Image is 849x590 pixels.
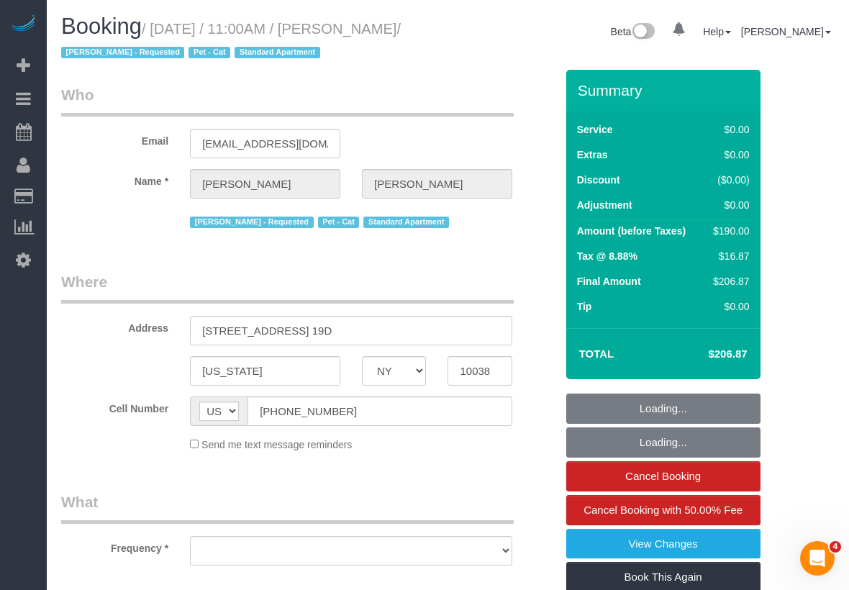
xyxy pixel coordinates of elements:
[707,198,749,212] div: $0.00
[50,536,179,555] label: Frequency *
[631,23,655,42] img: New interface
[448,356,512,386] input: Zip Code
[318,217,360,228] span: Pet - Cat
[235,47,320,58] span: Standard Apartment
[61,271,514,304] legend: Where
[577,224,686,238] label: Amount (before Taxes)
[363,217,449,228] span: Standard Apartment
[707,299,749,314] div: $0.00
[584,504,743,516] span: Cancel Booking with 50.00% Fee
[566,529,761,559] a: View Changes
[707,249,749,263] div: $16.87
[190,217,313,228] span: [PERSON_NAME] - Requested
[190,129,340,158] input: Email
[190,356,340,386] input: City
[61,491,514,524] legend: What
[566,495,761,525] a: Cancel Booking with 50.00% Fee
[703,26,731,37] a: Help
[189,47,230,58] span: Pet - Cat
[577,198,632,212] label: Adjustment
[50,316,179,335] label: Address
[201,439,352,450] span: Send me text message reminders
[50,169,179,189] label: Name *
[830,541,841,553] span: 4
[579,348,614,360] strong: Total
[61,21,401,61] small: / [DATE] / 11:00AM / [PERSON_NAME]
[707,173,749,187] div: ($0.00)
[61,47,184,58] span: [PERSON_NAME] - Requested
[577,274,641,289] label: Final Amount
[707,274,749,289] div: $206.87
[800,541,835,576] iframe: Intercom live chat
[577,299,592,314] label: Tip
[9,14,37,35] img: Automaid Logo
[707,122,749,137] div: $0.00
[50,129,179,148] label: Email
[190,169,340,199] input: First Name
[707,224,749,238] div: $190.00
[578,82,753,99] h3: Summary
[362,169,512,199] input: Last Name
[248,396,512,426] input: Cell Number
[707,147,749,162] div: $0.00
[577,173,620,187] label: Discount
[61,14,142,39] span: Booking
[577,147,608,162] label: Extras
[566,461,761,491] a: Cancel Booking
[611,26,655,37] a: Beta
[61,84,514,117] legend: Who
[741,26,831,37] a: [PERSON_NAME]
[665,348,747,360] h4: $206.87
[50,396,179,416] label: Cell Number
[577,122,613,137] label: Service
[577,249,637,263] label: Tax @ 8.88%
